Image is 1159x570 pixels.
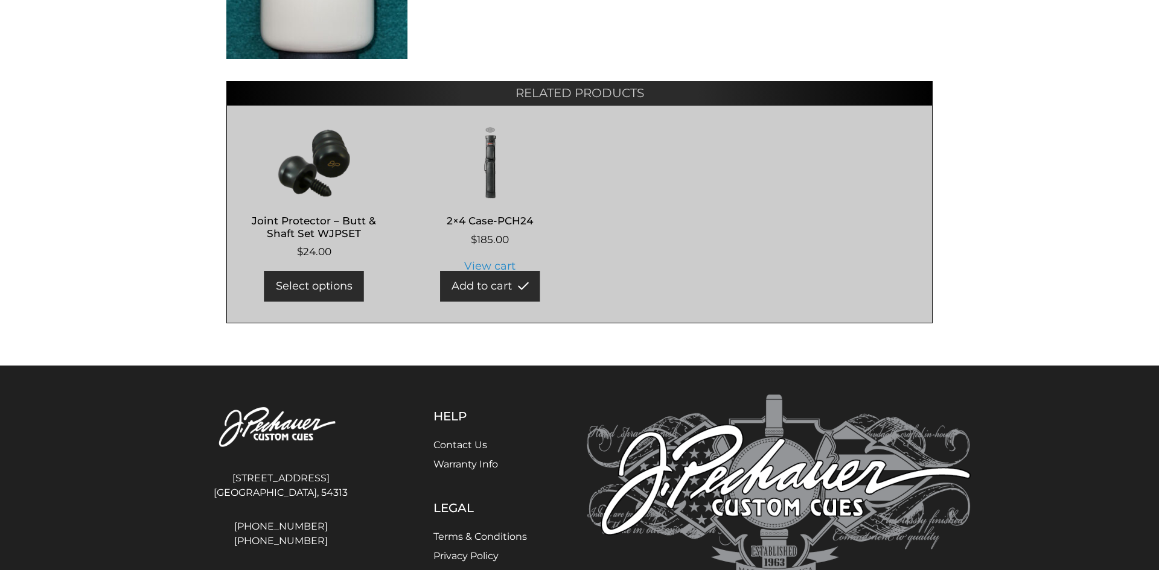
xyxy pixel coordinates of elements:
h2: Related products [226,81,933,105]
img: 2x4 Case-PCH24 [415,127,566,199]
address: [STREET_ADDRESS] [GEOGRAPHIC_DATA], 54313 [188,466,373,505]
a: Contact Us [433,439,487,451]
bdi: 185.00 [471,233,509,245]
a: Warranty Info [433,458,498,470]
bdi: 24.00 [297,245,331,258]
h2: 2×4 Case-PCH24 [415,210,566,232]
a: Terms & Conditions [433,531,527,542]
h5: Help [433,409,527,423]
a: [PHONE_NUMBER] [188,534,373,548]
img: Pechauer Custom Cues [188,394,373,461]
a: View cart [464,253,516,274]
span: $ [471,233,477,245]
a: Select options for “Joint Protector - Butt & Shaft Set WJPSET” [264,271,364,302]
h2: Joint Protector – Butt & Shaft Set WJPSET [239,210,389,245]
a: Joint Protector – Butt & Shaft Set WJPSET $24.00 [239,127,389,260]
a: Privacy Policy [433,550,499,562]
h5: Legal [433,501,527,515]
img: Joint Protector - Butt & Shaft Set WJPSET [239,127,389,199]
span: $ [297,245,303,258]
a: Add to cart: “2x4 Case-PCH24” [440,271,540,302]
a: [PHONE_NUMBER] [188,519,373,534]
a: 2×4 Case-PCH24 $185.00 [415,127,566,248]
